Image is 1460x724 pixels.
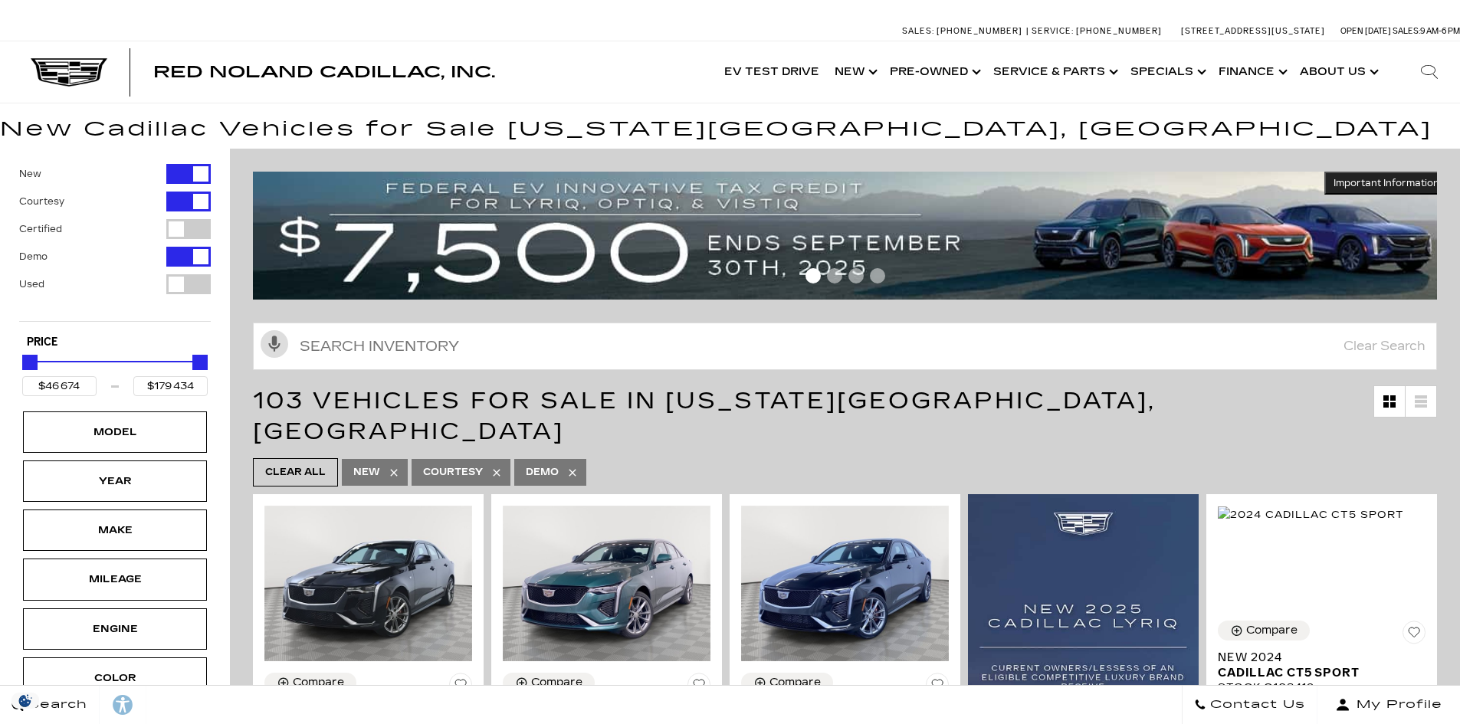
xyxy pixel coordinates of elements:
label: Certified [19,221,62,237]
span: [PHONE_NUMBER] [1076,26,1162,36]
div: Stock : C108419 [1218,680,1426,694]
label: Demo [19,249,48,264]
a: Pre-Owned [882,41,986,103]
a: [STREET_ADDRESS][US_STATE] [1181,26,1325,36]
button: Compare Vehicle [264,673,356,693]
div: Model [77,424,153,441]
label: Courtesy [19,194,64,209]
span: Search [24,694,87,716]
button: Save Vehicle [449,673,472,702]
span: 9 AM-6 PM [1420,26,1460,36]
div: Price [22,349,208,396]
a: Finance [1211,41,1292,103]
svg: Click to toggle on voice search [261,330,288,358]
div: YearYear [23,460,207,502]
img: 2024 Cadillac CT4 Sport [741,506,949,661]
a: Specials [1123,41,1211,103]
img: 2024 Cadillac CT4 Sport [264,506,472,661]
label: New [19,166,41,182]
a: EV Test Drive [717,41,827,103]
a: Service: [PHONE_NUMBER] [1026,27,1166,35]
div: Minimum Price [22,355,38,370]
img: 2024 Cadillac CT5 Sport [1218,506,1404,523]
a: Sales: [PHONE_NUMBER] [902,27,1026,35]
input: Search Inventory [253,323,1437,370]
span: Clear All [265,463,326,482]
a: Service & Parts [986,41,1123,103]
span: Courtesy [423,463,483,482]
span: New 2024 [1218,650,1414,665]
section: Click to Open Cookie Consent Modal [8,693,43,709]
button: Compare Vehicle [1218,621,1310,640]
div: Color [77,670,153,686]
input: Minimum [22,376,97,396]
a: New 2024Cadillac CT5 Sport [1218,650,1426,680]
span: Go to slide 2 [827,268,842,283]
span: Service: [1032,26,1074,36]
div: Year [77,473,153,490]
button: Save Vehicle [926,673,949,702]
span: Go to slide 1 [805,268,821,283]
input: Maximum [133,376,208,396]
button: Open user profile menu [1317,686,1460,724]
button: Compare Vehicle [741,673,833,693]
div: Make [77,522,153,539]
span: Sales: [902,26,934,36]
div: Filter by Vehicle Type [19,164,211,321]
span: [PHONE_NUMBER] [937,26,1022,36]
img: Opt-Out Icon [8,693,43,709]
button: Save Vehicle [1403,621,1426,650]
div: Compare [769,676,821,690]
h5: Price [27,336,203,349]
span: Sales: [1393,26,1420,36]
span: Demo [526,463,559,482]
span: Contact Us [1206,694,1305,716]
span: Red Noland Cadillac, Inc. [153,63,495,81]
div: Engine [77,621,153,637]
div: MakeMake [23,509,207,551]
button: Important Information [1324,172,1449,195]
img: Cadillac Dark Logo with Cadillac White Text [31,58,107,87]
div: Compare [293,676,344,690]
span: Go to slide 4 [870,268,885,283]
span: 103 Vehicles for Sale in [US_STATE][GEOGRAPHIC_DATA], [GEOGRAPHIC_DATA] [253,387,1156,445]
span: Important Information [1334,177,1439,189]
label: Used [19,277,44,292]
div: EngineEngine [23,608,207,650]
span: New [353,463,380,482]
a: New [827,41,882,103]
div: ModelModel [23,411,207,453]
a: Red Noland Cadillac, Inc. [153,64,495,80]
div: MileageMileage [23,559,207,600]
button: Compare Vehicle [503,673,595,693]
div: Mileage [77,571,153,588]
div: Compare [1246,624,1298,637]
button: Save Vehicle [687,673,710,702]
div: Compare [531,676,582,690]
a: Contact Us [1182,686,1317,724]
span: Go to slide 3 [848,268,864,283]
div: Maximum Price [192,355,208,370]
img: 2025 Cadillac CT4 Sport [503,506,710,661]
span: Cadillac CT5 Sport [1218,665,1414,680]
img: vrp-tax-ending-august-version [253,172,1449,300]
div: ColorColor [23,657,207,699]
a: About Us [1292,41,1383,103]
span: Open [DATE] [1340,26,1391,36]
span: My Profile [1350,694,1442,716]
